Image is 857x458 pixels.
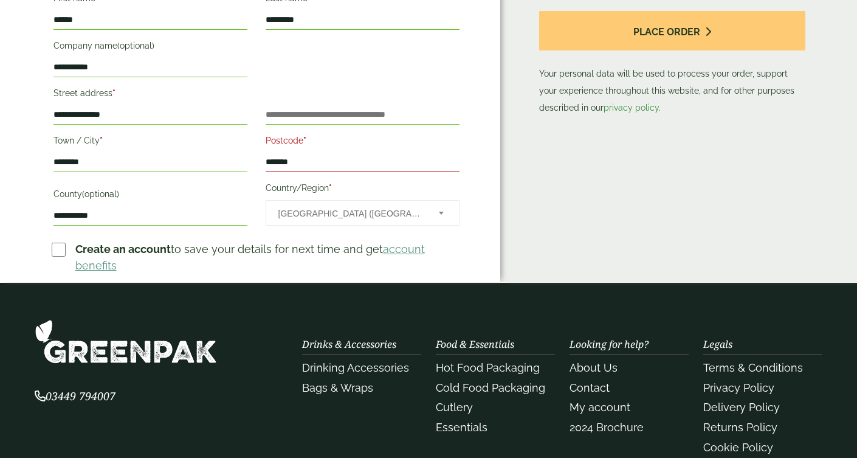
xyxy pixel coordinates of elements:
span: Country/Region [266,200,459,226]
p: to save your details for next time and get [75,241,461,274]
abbr: required [112,88,115,98]
label: Country/Region [266,179,459,200]
label: Company name [53,37,247,58]
a: Cookie Policy [703,441,773,454]
a: About Us [570,361,618,374]
abbr: required [329,183,332,193]
label: County [53,186,247,206]
a: Returns Policy [703,421,777,434]
a: Drinking Accessories [302,361,409,374]
a: Hot Food Packaging [436,361,540,374]
abbr: required [100,136,103,145]
label: Town / City [53,132,247,153]
a: privacy policy [604,103,659,113]
label: Street address [53,85,247,105]
span: United Kingdom (UK) [278,201,422,226]
strong: Create an account [75,243,171,255]
img: GreenPak Supplies [35,319,217,364]
a: My account [570,401,630,414]
a: Cold Food Packaging [436,381,545,394]
a: Bags & Wraps [302,381,373,394]
a: Delivery Policy [703,401,780,414]
a: 03449 794007 [35,391,115,403]
a: 2024 Brochure [570,421,644,434]
label: Postcode [266,132,459,153]
a: Cutlery [436,401,473,414]
span: (optional) [82,189,119,199]
span: (optional) [117,41,154,50]
abbr: required [303,136,306,145]
span: 03449 794007 [35,389,115,403]
a: Privacy Policy [703,381,774,394]
a: Contact [570,381,610,394]
p: Your personal data will be used to process your order, support your experience throughout this we... [539,11,806,116]
button: Place order [539,11,806,50]
a: Essentials [436,421,487,434]
a: Terms & Conditions [703,361,803,374]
